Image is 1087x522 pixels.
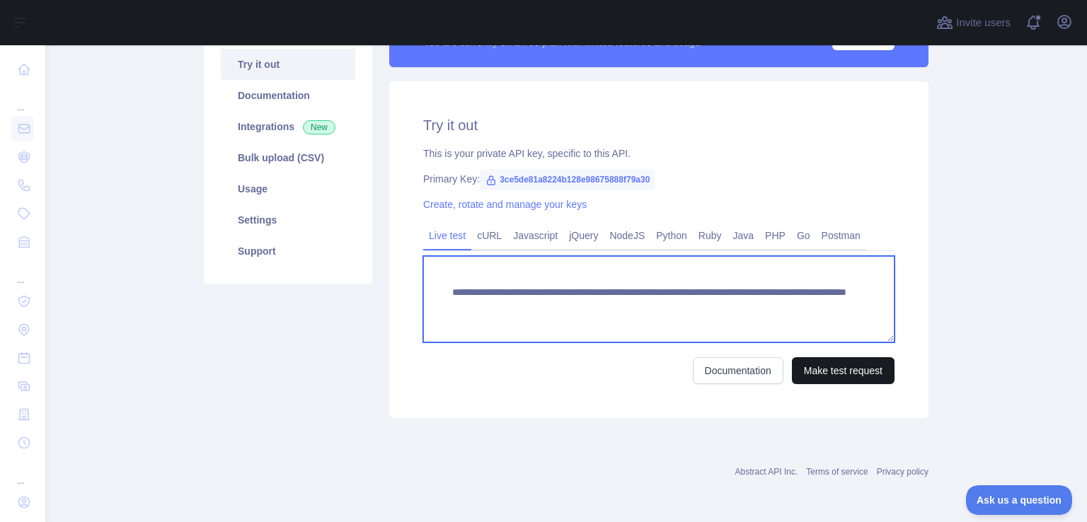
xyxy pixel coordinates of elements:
[423,146,895,161] div: This is your private API key, specific to this API.
[423,172,895,186] div: Primary Key:
[693,357,783,384] a: Documentation
[956,15,1011,31] span: Invite users
[727,224,760,247] a: Java
[735,467,798,477] a: Abstract API Inc.
[11,257,34,286] div: ...
[303,120,335,134] span: New
[693,224,727,247] a: Ruby
[933,11,1013,34] button: Invite users
[423,199,587,210] a: Create, rotate and manage your keys
[792,357,895,384] button: Make test request
[221,204,355,236] a: Settings
[221,111,355,142] a: Integrations New
[221,142,355,173] a: Bulk upload (CSV)
[816,224,866,247] a: Postman
[759,224,791,247] a: PHP
[11,85,34,113] div: ...
[221,49,355,80] a: Try it out
[563,224,604,247] a: jQuery
[604,224,650,247] a: NodeJS
[221,173,355,204] a: Usage
[423,224,471,247] a: Live test
[791,224,816,247] a: Go
[221,236,355,267] a: Support
[806,467,868,477] a: Terms of service
[966,485,1073,515] iframe: Toggle Customer Support
[221,80,355,111] a: Documentation
[11,458,34,487] div: ...
[471,224,507,247] a: cURL
[423,115,895,135] h2: Try it out
[507,224,563,247] a: Javascript
[480,169,655,190] span: 3ce5de81a8224b128e98675888f79a30
[650,224,693,247] a: Python
[877,467,928,477] a: Privacy policy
